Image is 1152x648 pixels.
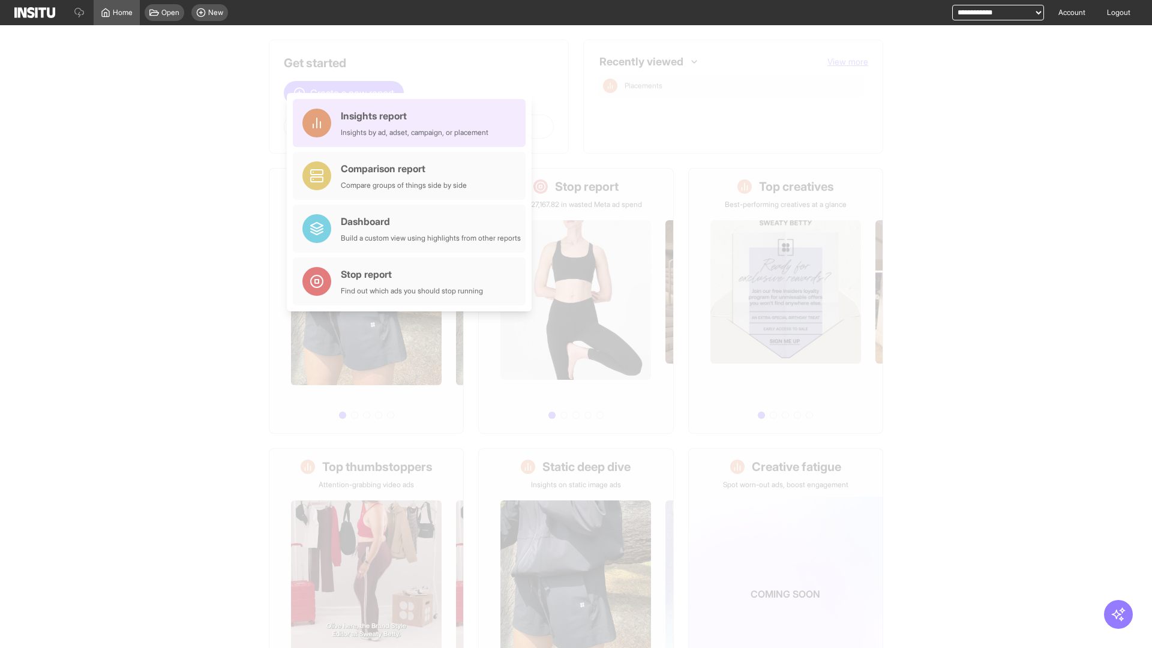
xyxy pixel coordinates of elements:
[161,8,179,17] span: Open
[341,286,483,296] div: Find out which ads you should stop running
[14,7,55,18] img: Logo
[341,214,521,229] div: Dashboard
[341,128,488,137] div: Insights by ad, adset, campaign, or placement
[341,181,467,190] div: Compare groups of things side by side
[113,8,133,17] span: Home
[341,267,483,281] div: Stop report
[341,161,467,176] div: Comparison report
[341,109,488,123] div: Insights report
[341,233,521,243] div: Build a custom view using highlights from other reports
[208,8,223,17] span: New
